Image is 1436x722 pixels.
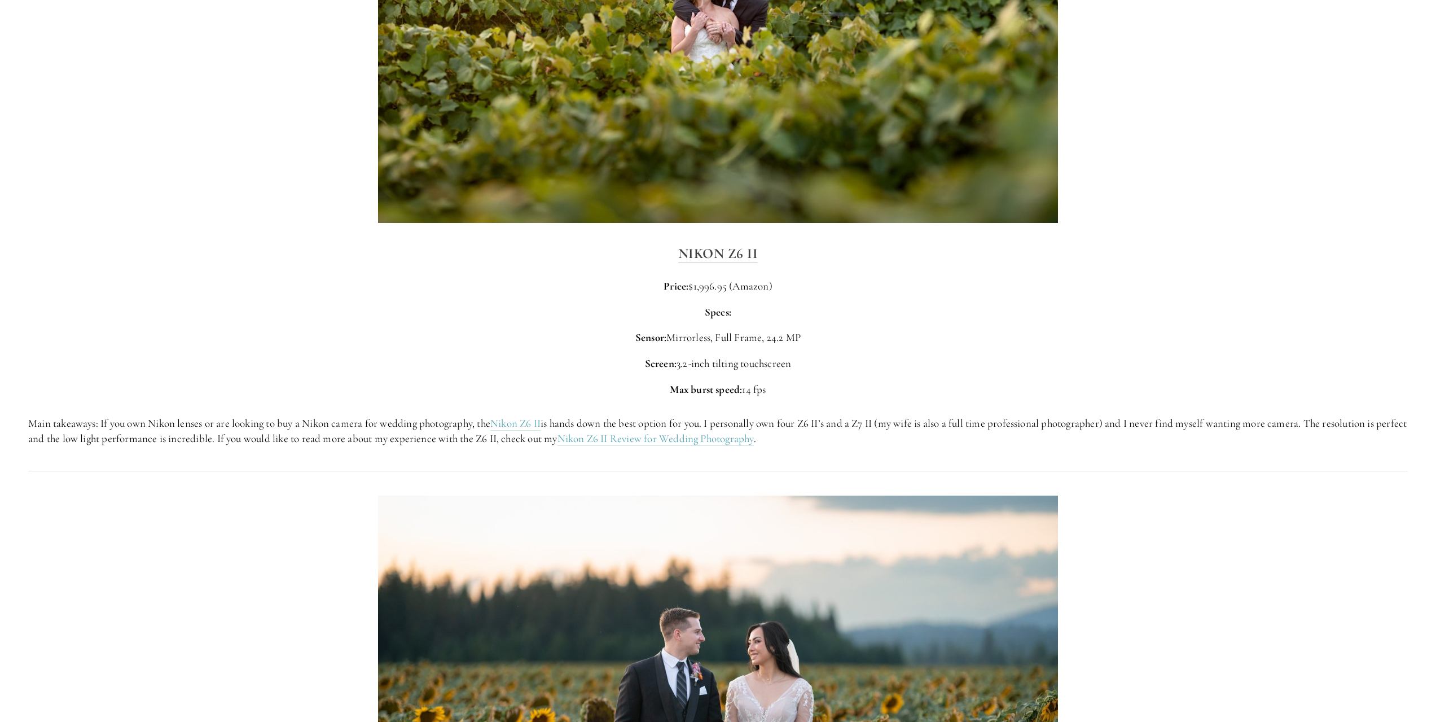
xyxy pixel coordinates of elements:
[28,279,1408,294] p: $1,996.95 (Amazon)
[705,305,731,318] strong: Specs:
[678,245,758,262] strong: Nikon Z6 II
[670,383,742,396] strong: Max burst speed:
[490,417,541,431] a: Nikon Z6 II
[645,357,677,370] strong: Screen:
[28,382,1408,397] p: 14 fps
[664,279,688,292] strong: Price:
[28,356,1408,371] p: 3.2-inch tilting touchscreen
[557,432,754,446] a: Nikon Z6 II Review for Wedding Photography
[28,416,1408,446] p: Main takeaways: If you own Nikon lenses or are looking to buy a Nikon camera for wedding photogra...
[678,245,758,263] a: Nikon Z6 II
[28,330,1408,345] p: Mirrorless, Full Frame, 24.2 MP
[635,331,666,344] strong: Sensor:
